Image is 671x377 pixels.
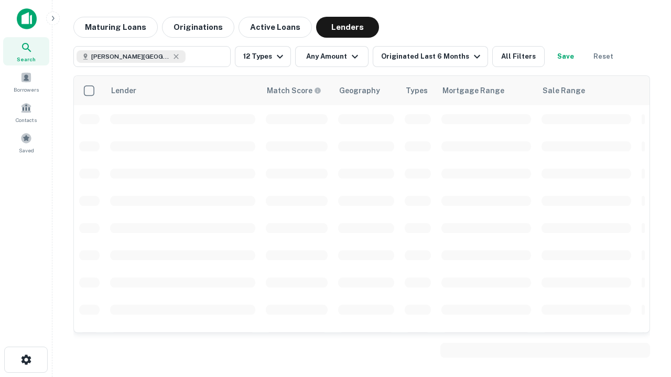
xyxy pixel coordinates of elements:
button: All Filters [492,46,545,67]
th: Sale Range [536,76,636,105]
th: Types [399,76,436,105]
a: Borrowers [3,68,49,96]
button: 12 Types [235,46,291,67]
span: Contacts [16,116,37,124]
button: Reset [587,46,620,67]
iframe: Chat Widget [619,293,671,343]
th: Mortgage Range [436,76,536,105]
a: Contacts [3,98,49,126]
span: [PERSON_NAME][GEOGRAPHIC_DATA], [GEOGRAPHIC_DATA] [91,52,170,61]
div: Capitalize uses an advanced AI algorithm to match your search with the best lender. The match sco... [267,85,321,96]
button: Originated Last 6 Months [373,46,488,67]
button: Lenders [316,17,379,38]
th: Lender [105,76,261,105]
div: Mortgage Range [442,84,504,97]
img: capitalize-icon.png [17,8,37,29]
div: Lender [111,84,136,97]
button: Active Loans [239,17,312,38]
th: Capitalize uses an advanced AI algorithm to match your search with the best lender. The match sco... [261,76,333,105]
button: Originations [162,17,234,38]
button: Any Amount [295,46,369,67]
span: Search [17,55,36,63]
a: Saved [3,128,49,157]
span: Borrowers [14,85,39,94]
div: Originated Last 6 Months [381,50,483,63]
h6: Match Score [267,85,319,96]
button: Maturing Loans [73,17,158,38]
div: Geography [339,84,380,97]
a: Search [3,37,49,65]
button: Save your search to get updates of matches that match your search criteria. [549,46,582,67]
div: Sale Range [543,84,585,97]
div: Types [406,84,428,97]
span: Saved [19,146,34,154]
th: Geography [333,76,399,105]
